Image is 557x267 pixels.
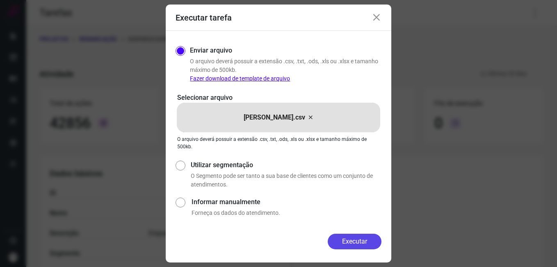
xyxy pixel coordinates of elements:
button: Executar [328,234,381,249]
p: [PERSON_NAME].csv [244,113,305,122]
p: Forneça os dados do atendimento. [192,209,381,217]
a: Fazer download de template de arquivo [190,75,290,82]
p: Selecionar arquivo [177,93,380,103]
h3: Executar tarefa [176,13,232,23]
label: Informar manualmente [192,197,381,207]
p: O Segmento pode ser tanto a sua base de clientes como um conjunto de atendimentos. [191,172,381,189]
label: Enviar arquivo [190,46,232,55]
p: O arquivo deverá possuir a extensão .csv, .txt, .ods, .xls ou .xlsx e tamanho máximo de 500kb. [177,136,380,150]
label: Utilizar segmentação [191,160,381,170]
p: O arquivo deverá possuir a extensão .csv, .txt, .ods, .xls ou .xlsx e tamanho máximo de 500kb. [190,57,381,83]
